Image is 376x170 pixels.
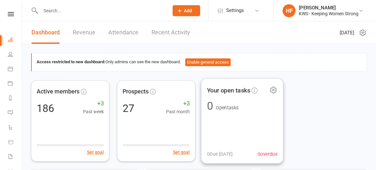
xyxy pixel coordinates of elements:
[207,85,250,95] span: Your open tasks
[166,108,190,115] span: Past month
[283,4,296,17] div: HF
[123,103,134,114] div: 27
[226,3,244,18] span: Settings
[83,108,104,115] span: Past week
[258,150,277,158] span: 0 overdue
[299,11,358,17] div: KWS - Keeping Women Strong
[87,149,104,156] button: Set goal
[39,6,164,15] input: Search...
[123,87,149,96] span: Prospects
[37,87,79,96] span: Active members
[299,5,358,11] div: [PERSON_NAME]
[184,8,192,13] span: Add
[173,5,200,16] button: Add
[8,91,22,106] a: Reports
[185,58,231,66] button: Enable general access
[166,99,190,108] span: +3
[8,62,22,77] a: Calendar
[207,101,213,112] div: 0
[37,59,105,64] strong: Access restricted to new dashboard:
[8,33,22,48] a: Dashboard
[216,105,238,110] span: Open tasks
[37,103,54,114] div: 186
[108,21,139,44] a: Attendance
[8,48,22,62] a: People
[31,21,60,44] a: Dashboard
[340,29,354,37] span: [DATE]
[73,21,95,44] a: Revenue
[8,77,22,91] a: Payments
[37,58,362,66] div: Only admins can see the new dashboard.
[152,21,190,44] a: Recent Activity
[83,99,104,108] span: +3
[173,149,190,156] button: Set goal
[207,150,233,158] span: 0 Due [DATE]
[8,135,22,150] a: Product Sales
